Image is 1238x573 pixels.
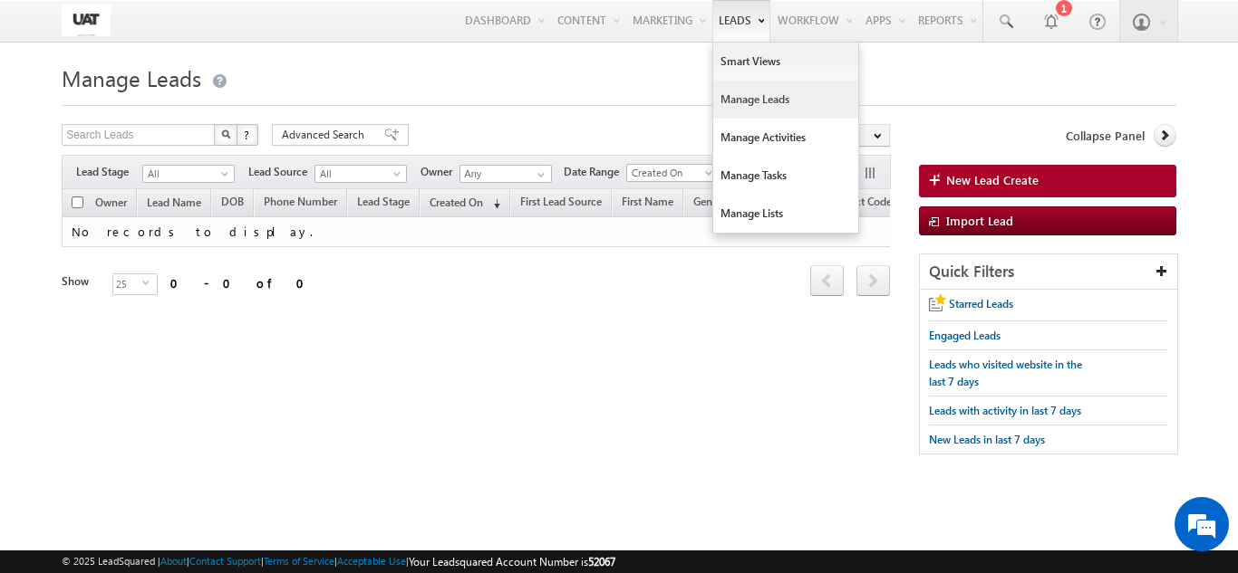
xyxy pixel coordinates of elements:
span: Engaged Leads [929,329,1001,342]
span: Created On [430,196,483,209]
a: Product Code [817,192,901,215]
span: Your Leadsquared Account Number is [409,555,615,568]
img: Search [221,129,230,138]
a: Manage Activities [713,119,858,157]
span: prev [810,265,844,296]
input: Type to Search [459,165,552,183]
a: Lead Name [138,193,210,216]
span: New Leads in last 7 days [929,433,1045,446]
span: First Lead Source [520,195,602,208]
span: Leads with activity in last 7 days [929,404,1081,417]
span: © 2025 LeadSquared | | | | | [62,553,615,570]
span: Leads who visited website in the last 7 days [929,358,1082,388]
a: All [142,165,235,183]
a: All [314,165,407,183]
a: Acceptable Use [337,555,406,567]
span: First Name [622,195,673,208]
div: Minimize live chat window [297,9,341,53]
span: Date Range [564,164,626,180]
span: Starred Leads [949,297,1013,310]
span: Advanced Search [282,127,370,143]
span: next [856,265,890,296]
button: ? [237,124,258,146]
textarea: Type your message and hit 'Enter' [24,167,331,429]
a: Lead Stage [348,192,419,215]
a: About [160,555,187,567]
a: First Name [613,192,682,215]
span: Created On [627,165,713,181]
span: Product Code [827,195,892,208]
a: Manage Leads [713,81,858,119]
a: First Lead Source [511,192,611,215]
span: DOB [221,195,244,208]
a: Phone Number [255,192,346,215]
img: Custom Logo [62,5,111,36]
a: Created On [626,164,719,182]
em: Start Chat [247,444,329,469]
span: All [315,166,401,182]
span: Phone Number [264,195,337,208]
a: Manage Tasks [713,157,858,195]
a: Show All Items [527,166,550,184]
img: d_60004797649_company_0_60004797649 [31,95,76,119]
a: DOB [212,192,253,215]
a: next [856,267,890,296]
span: 25 [113,274,142,294]
div: 0 - 0 of 0 [170,272,315,293]
span: Lead Stage [76,164,142,180]
span: select [142,279,157,287]
input: Check all records [72,196,83,208]
a: Manage Lists [713,195,858,233]
span: Gender [693,195,728,208]
a: Terms of Service [264,555,334,567]
span: Owner [95,196,127,209]
a: New Lead Create [919,165,1176,197]
span: New Lead Create [946,172,1039,188]
span: Lead Stage [357,195,410,208]
span: Import Lead [946,213,1013,228]
span: Manage Leads [62,63,201,92]
span: Collapse Panel [1066,128,1145,144]
a: Contact Support [189,555,261,567]
span: Owner [421,164,459,180]
div: Show [62,273,98,290]
a: Created On (sorted descending) [421,192,509,215]
div: Quick Filters [920,254,1177,290]
div: Chat with us now [94,95,305,119]
a: prev [810,267,844,296]
span: (sorted descending) [486,196,500,211]
span: ? [244,127,252,142]
a: Gender [684,192,737,215]
span: Lead Source [248,164,314,180]
span: 52067 [588,555,615,568]
a: Smart Views [713,43,858,81]
span: All [143,166,229,182]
